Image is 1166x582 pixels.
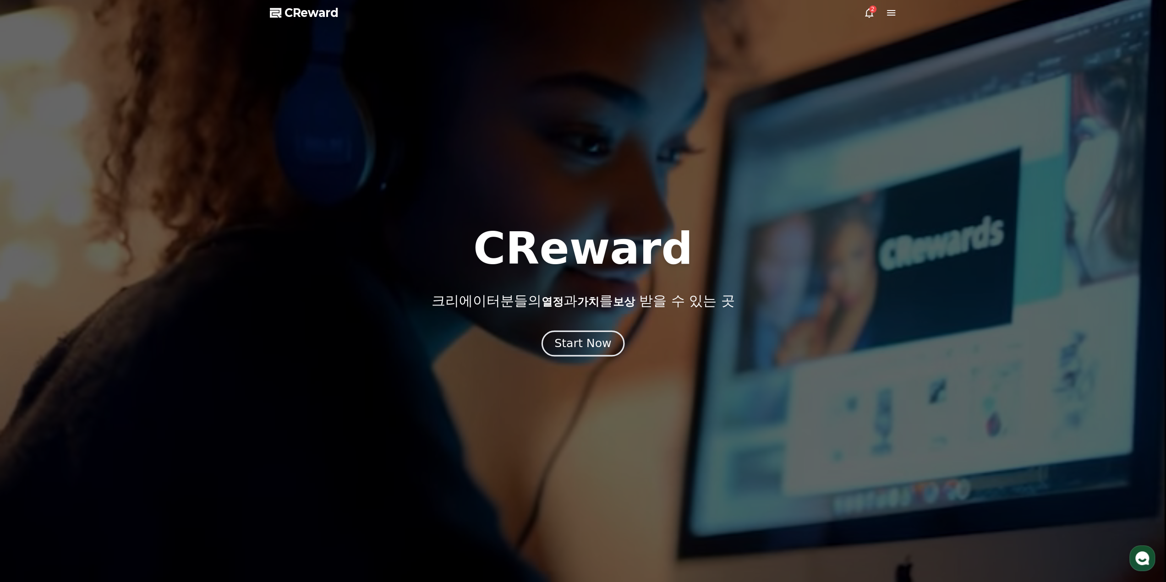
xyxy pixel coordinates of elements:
[554,336,611,351] div: Start Now
[60,290,118,313] a: 대화
[142,304,153,311] span: 설정
[864,7,875,18] a: 2
[542,330,624,356] button: Start Now
[3,290,60,313] a: 홈
[869,5,876,13] div: 2
[541,295,563,308] span: 열정
[543,340,623,349] a: Start Now
[473,227,693,271] h1: CReward
[29,304,34,311] span: 홈
[270,5,339,20] a: CReward
[285,5,339,20] span: CReward
[118,290,176,313] a: 설정
[613,295,635,308] span: 보상
[84,305,95,312] span: 대화
[431,293,734,309] p: 크리에이터분들의 과 를 받을 수 있는 곳
[577,295,599,308] span: 가치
